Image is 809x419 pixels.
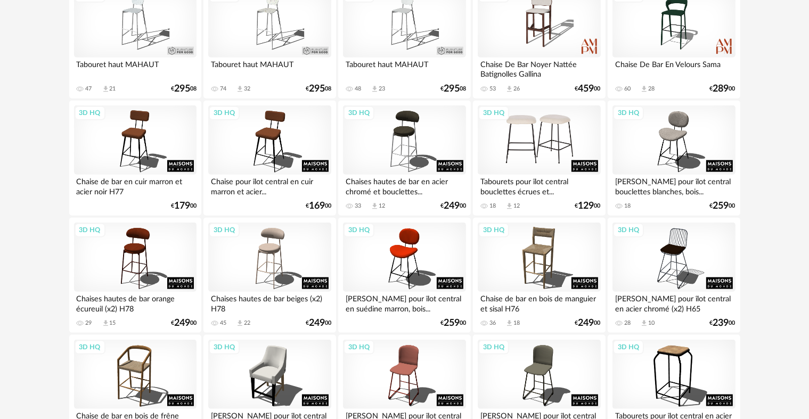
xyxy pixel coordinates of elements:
a: 3D HQ Tabourets pour îlot central bouclettes écrues et... 18 Download icon 12 €12900 [473,101,605,216]
span: 459 [578,85,594,93]
div: € 00 [710,319,736,327]
div: 28 [624,319,631,327]
span: Download icon [236,319,244,327]
a: 3D HQ [PERSON_NAME] pour îlot central en acier chromé (x2) H65 28 Download icon 10 €23900 [608,218,740,333]
div: 3D HQ [344,340,374,354]
a: 3D HQ Chaise de bar en cuir marron et acier noir H77 €17900 [69,101,201,216]
div: 15 [110,319,116,327]
div: 53 [489,85,496,93]
a: 3D HQ Chaises hautes de bar orange écureuil (x2) H78 29 Download icon 15 €24900 [69,218,201,333]
div: € 00 [575,85,601,93]
div: 3D HQ [209,106,240,120]
div: 3D HQ [613,340,644,354]
a: 3D HQ [PERSON_NAME] pour îlot central bouclettes blanches, bois... 18 €25900 [608,101,740,216]
span: 289 [713,85,729,93]
div: 3D HQ [209,223,240,237]
div: € 00 [440,319,466,327]
div: Chaise de bar en bois de manguier et sisal H76 [478,292,600,313]
span: Download icon [371,85,379,93]
div: Chaises hautes de bar beiges (x2) H78 [208,292,331,313]
div: 74 [220,85,226,93]
div: 28 [648,85,655,93]
div: 3D HQ [209,340,240,354]
span: 249 [309,319,325,327]
div: 21 [110,85,116,93]
div: 32 [244,85,250,93]
div: 45 [220,319,226,327]
div: € 00 [306,202,331,210]
div: 36 [489,319,496,327]
span: 249 [444,202,460,210]
a: 3D HQ Chaises hautes de bar beiges (x2) H78 45 Download icon 22 €24900 [203,218,336,333]
div: € 00 [306,319,331,327]
span: 295 [309,85,325,93]
span: Download icon [505,85,513,93]
div: € 00 [171,319,197,327]
a: 3D HQ Chaises hautes de bar en acier chromé et bouclettes... 33 Download icon 12 €24900 [338,101,470,216]
div: 3D HQ [75,106,105,120]
div: 47 [86,85,92,93]
div: € 08 [440,85,466,93]
div: 18 [513,319,520,327]
div: Chaise De Bar Noyer Nattée Batignolles Gallina [478,57,600,79]
span: Download icon [640,319,648,327]
span: Download icon [236,85,244,93]
div: 18 [624,202,631,210]
div: 3D HQ [75,223,105,237]
div: € 00 [171,202,197,210]
span: Download icon [640,85,648,93]
div: 3D HQ [478,340,509,354]
a: 3D HQ Chaise de bar en bois de manguier et sisal H76 36 Download icon 18 €24900 [473,218,605,333]
div: € 00 [440,202,466,210]
div: 60 [624,85,631,93]
div: [PERSON_NAME] pour îlot central bouclettes blanches, bois... [612,175,735,196]
div: Tabourets pour îlot central bouclettes écrues et... [478,175,600,196]
div: 12 [513,202,520,210]
span: 169 [309,202,325,210]
div: € 08 [171,85,197,93]
div: [PERSON_NAME] pour îlot central en acier chromé (x2) H65 [612,292,735,313]
span: 249 [578,319,594,327]
span: 295 [444,85,460,93]
div: Chaises hautes de bar en acier chromé et bouclettes... [343,175,465,196]
span: 259 [713,202,729,210]
div: 3D HQ [478,106,509,120]
a: 3D HQ Chaise pour îlot central en cuir marron et acier... €16900 [203,101,336,216]
span: Download icon [371,202,379,210]
span: 179 [174,202,190,210]
div: [PERSON_NAME] pour îlot central en suédine marron, bois... [343,292,465,313]
span: 129 [578,202,594,210]
div: 29 [86,319,92,327]
span: Download icon [102,319,110,327]
span: 259 [444,319,460,327]
span: Download icon [102,85,110,93]
div: € 00 [710,202,736,210]
span: 249 [174,319,190,327]
span: Download icon [505,202,513,210]
a: 3D HQ [PERSON_NAME] pour îlot central en suédine marron, bois... €25900 [338,218,470,333]
div: € 00 [575,202,601,210]
div: 10 [648,319,655,327]
div: 3D HQ [478,223,509,237]
div: € 00 [575,319,601,327]
div: 3D HQ [613,223,644,237]
div: Chaise De Bar En Velours Sama [612,57,735,79]
div: 12 [379,202,385,210]
div: Chaise pour îlot central en cuir marron et acier... [208,175,331,196]
span: 239 [713,319,729,327]
div: 3D HQ [344,223,374,237]
div: 33 [355,202,361,210]
span: 295 [174,85,190,93]
div: Tabouret haut MAHAUT [208,57,331,79]
div: Tabouret haut MAHAUT [343,57,465,79]
div: 22 [244,319,250,327]
div: Chaises hautes de bar orange écureuil (x2) H78 [74,292,197,313]
div: 3D HQ [75,340,105,354]
span: Download icon [505,319,513,327]
div: 18 [489,202,496,210]
div: € 08 [306,85,331,93]
div: Tabouret haut MAHAUT [74,57,197,79]
div: 3D HQ [344,106,374,120]
div: 48 [355,85,361,93]
div: 23 [379,85,385,93]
